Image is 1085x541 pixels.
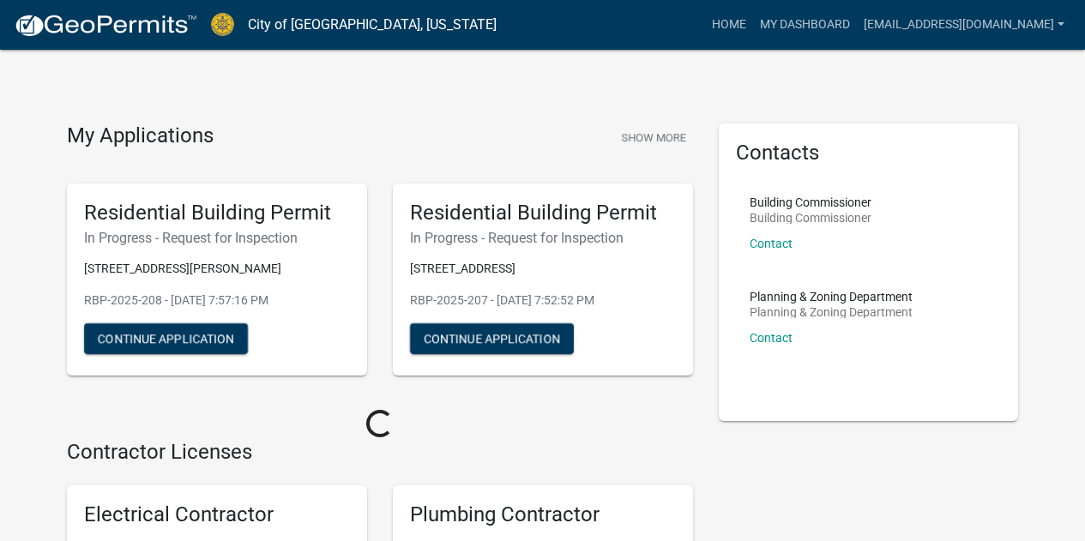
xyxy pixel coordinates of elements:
p: RBP-2025-208 - [DATE] 7:57:16 PM [84,292,350,310]
button: Continue Application [84,323,248,354]
h6: In Progress - Request for Inspection [84,230,350,246]
h5: Residential Building Permit [410,201,676,225]
h6: In Progress - Request for Inspection [410,230,676,246]
p: Planning & Zoning Department [750,306,913,318]
button: Continue Application [410,323,574,354]
a: My Dashboard [753,9,857,41]
a: Contact [750,331,793,345]
h5: Plumbing Contractor [410,502,676,527]
h5: Contacts [736,141,1002,165]
p: Building Commissioner [750,196,871,208]
a: Contact [750,237,793,250]
h5: Residential Building Permit [84,201,350,225]
h4: Contractor Licenses [67,440,693,465]
a: [EMAIL_ADDRESS][DOMAIN_NAME] [857,9,1071,41]
p: Building Commissioner [750,212,871,224]
p: RBP-2025-207 - [DATE] 7:52:52 PM [410,292,676,310]
img: City of Jeffersonville, Indiana [211,13,234,36]
button: Show More [614,123,693,152]
p: Planning & Zoning Department [750,291,913,303]
p: [STREET_ADDRESS] [410,260,676,278]
a: Home [705,9,753,41]
a: City of [GEOGRAPHIC_DATA], [US_STATE] [248,10,497,39]
h5: Electrical Contractor [84,502,350,527]
h4: My Applications [67,123,214,149]
p: [STREET_ADDRESS][PERSON_NAME] [84,260,350,278]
